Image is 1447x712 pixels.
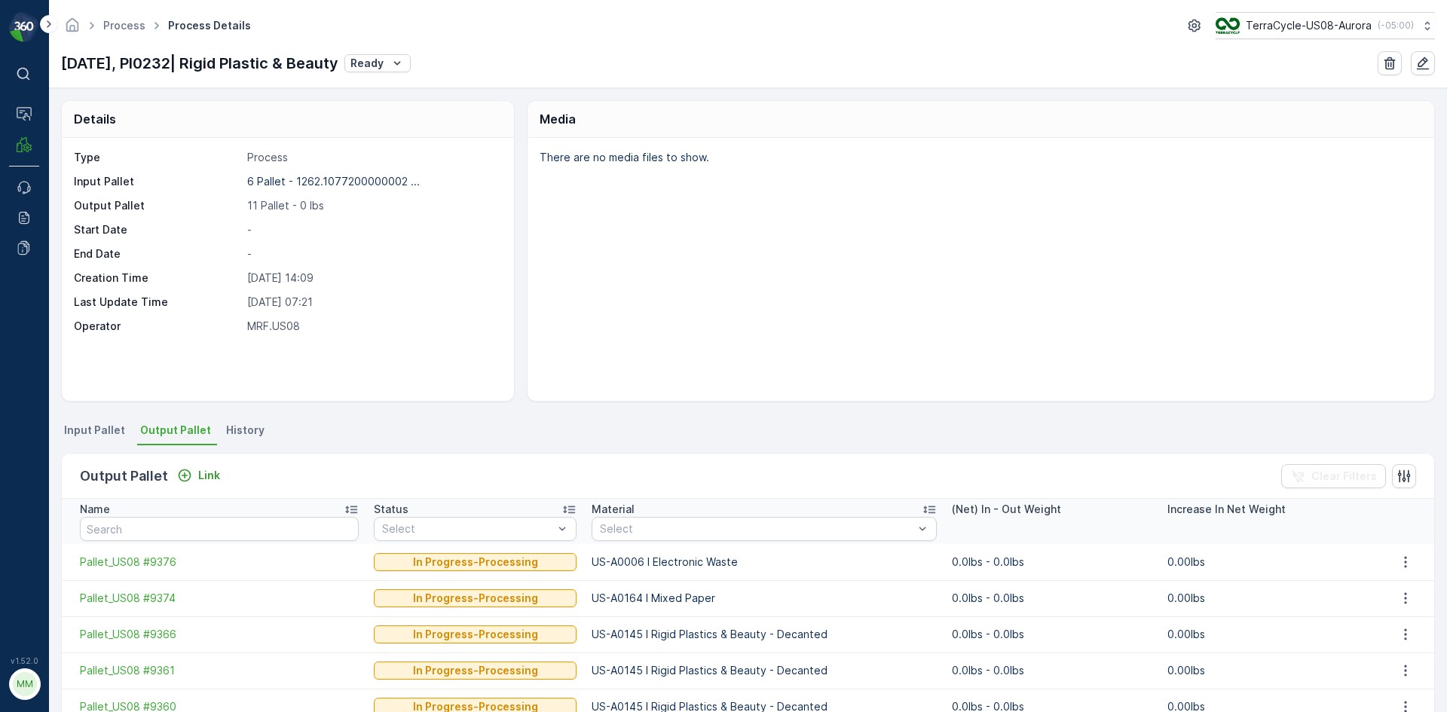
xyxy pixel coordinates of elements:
[247,198,498,213] p: 11 Pallet - 0 lbs
[1281,464,1386,488] button: Clear Filters
[165,18,254,33] span: Process Details
[80,517,359,541] input: Search
[1167,663,1369,678] p: 0.00lbs
[80,555,359,570] a: Pallet_US08 #9376
[74,222,241,237] p: Start Date
[952,663,1153,678] p: 0.0lbs - 0.0lbs
[1246,18,1372,33] p: TerraCycle-US08-Aurora
[74,295,241,310] p: Last Update Time
[413,627,538,642] p: In Progress-Processing
[1216,12,1435,39] button: TerraCycle-US08-Aurora(-05:00)
[74,110,116,128] p: Details
[1167,627,1369,642] p: 0.00lbs
[600,521,913,536] p: Select
[74,319,241,334] p: Operator
[952,591,1153,606] p: 0.0lbs - 0.0lbs
[247,150,498,165] p: Process
[247,270,498,286] p: [DATE] 14:09
[952,555,1153,570] p: 0.0lbs - 0.0lbs
[592,627,936,642] p: US-A0145 I Rigid Plastics & Beauty - Decanted
[952,502,1061,517] p: (Net) In - Out Weight
[80,502,110,517] p: Name
[540,110,576,128] p: Media
[9,12,39,42] img: logo
[592,663,936,678] p: US-A0145 I Rigid Plastics & Beauty - Decanted
[80,591,359,606] a: Pallet_US08 #9374
[247,319,498,334] p: MRF.US08
[1378,20,1414,32] p: ( -05:00 )
[413,663,538,678] p: In Progress-Processing
[226,423,265,438] span: History
[1167,502,1286,517] p: Increase In Net Weight
[540,150,1418,165] p: There are no media files to show.
[374,553,577,571] button: In Progress-Processing
[198,468,220,483] p: Link
[9,668,39,700] button: MM
[382,521,553,536] p: Select
[74,198,241,213] p: Output Pallet
[9,656,39,665] span: v 1.52.0
[952,627,1153,642] p: 0.0lbs - 0.0lbs
[1167,555,1369,570] p: 0.00lbs
[74,150,241,165] p: Type
[350,56,384,71] p: Ready
[344,54,411,72] button: Ready
[74,246,241,261] p: End Date
[1311,469,1377,484] p: Clear Filters
[374,625,577,643] button: In Progress-Processing
[413,591,538,606] p: In Progress-Processing
[74,174,241,189] p: Input Pallet
[413,555,538,570] p: In Progress-Processing
[64,23,81,35] a: Homepage
[374,502,408,517] p: Status
[247,246,498,261] p: -
[1167,591,1369,606] p: 0.00lbs
[140,423,211,438] span: Output Pallet
[171,466,226,484] button: Link
[13,672,37,696] div: MM
[80,663,359,678] a: Pallet_US08 #9361
[247,222,498,237] p: -
[64,423,125,438] span: Input Pallet
[374,589,577,607] button: In Progress-Processing
[592,555,936,570] p: US-A0006 I Electronic Waste
[592,591,936,606] p: US-A0164 I Mixed Paper
[74,270,241,286] p: Creation Time
[247,295,498,310] p: [DATE] 07:21
[103,19,145,32] a: Process
[61,52,338,75] p: [DATE], PI0232| Rigid Plastic & Beauty
[80,627,359,642] a: Pallet_US08 #9366
[592,502,635,517] p: Material
[1216,17,1240,34] img: image_ci7OI47.png
[247,175,420,188] p: 6 Pallet - 1262.1077200000002 ...
[80,466,168,487] p: Output Pallet
[374,662,577,680] button: In Progress-Processing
